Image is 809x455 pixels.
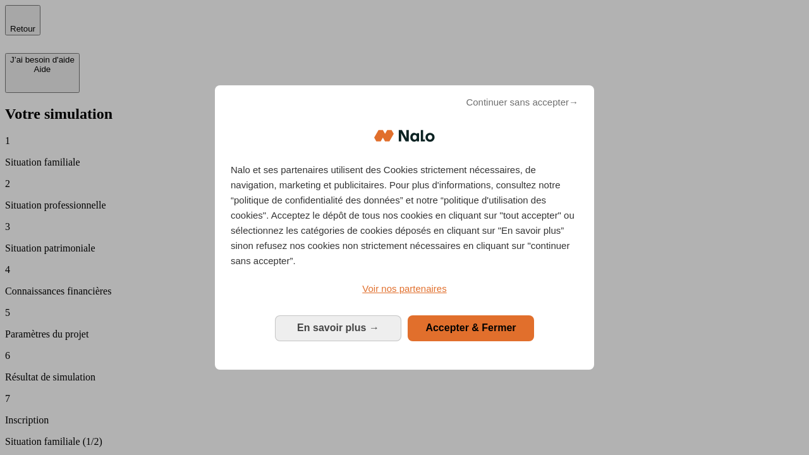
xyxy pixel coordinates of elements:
[466,95,578,110] span: Continuer sans accepter→
[408,315,534,341] button: Accepter & Fermer: Accepter notre traitement des données et fermer
[215,85,594,369] div: Bienvenue chez Nalo Gestion du consentement
[231,162,578,269] p: Nalo et ses partenaires utilisent des Cookies strictement nécessaires, de navigation, marketing e...
[362,283,446,294] span: Voir nos partenaires
[231,281,578,296] a: Voir nos partenaires
[374,117,435,155] img: Logo
[275,315,401,341] button: En savoir plus: Configurer vos consentements
[297,322,379,333] span: En savoir plus →
[425,322,516,333] span: Accepter & Fermer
